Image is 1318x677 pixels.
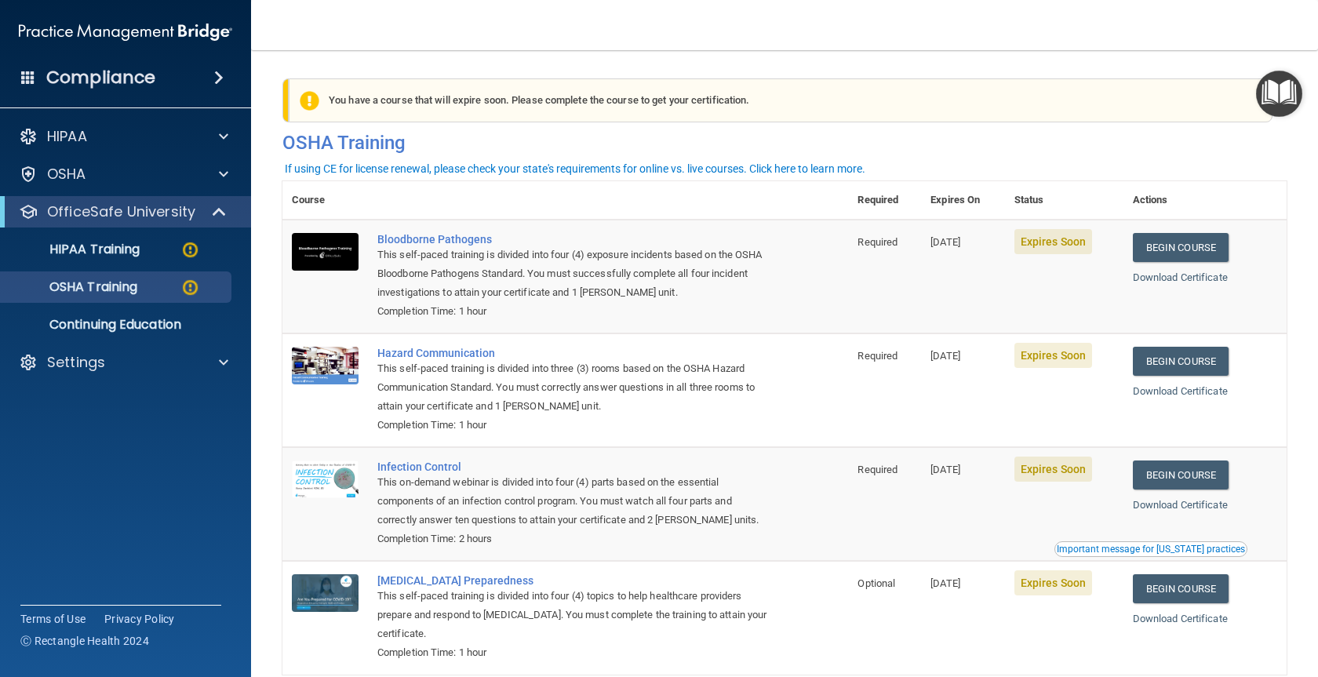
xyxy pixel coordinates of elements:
a: Download Certificate [1133,385,1228,397]
button: If using CE for license renewal, please check your state's requirements for online vs. live cours... [282,161,868,177]
p: Continuing Education [10,317,224,333]
th: Expires On [921,181,1005,220]
span: Required [857,236,897,248]
th: Status [1005,181,1123,220]
h4: OSHA Training [282,132,1287,154]
a: Bloodborne Pathogens [377,233,770,246]
img: exclamation-circle-solid-warning.7ed2984d.png [300,91,319,111]
span: Expires Soon [1014,457,1092,482]
p: OfficeSafe University [47,202,195,221]
p: OSHA [47,165,86,184]
span: [DATE] [930,236,960,248]
span: Ⓒ Rectangle Health 2024 [20,633,149,649]
span: Expires Soon [1014,229,1092,254]
a: Settings [19,353,228,372]
h4: Compliance [46,67,155,89]
a: Begin Course [1133,574,1229,603]
div: If using CE for license renewal, please check your state's requirements for online vs. live cours... [285,163,865,174]
a: Begin Course [1133,347,1229,376]
img: PMB logo [19,16,232,48]
a: Download Certificate [1133,613,1228,624]
a: Infection Control [377,460,770,473]
div: Completion Time: 2 hours [377,530,770,548]
div: Important message for [US_STATE] practices [1057,544,1245,554]
button: Open Resource Center [1256,71,1302,117]
a: Terms of Use [20,611,86,627]
span: Optional [857,577,895,589]
span: Required [857,464,897,475]
a: Begin Course [1133,233,1229,262]
span: Required [857,350,897,362]
img: warning-circle.0cc9ac19.png [180,278,200,297]
a: OfficeSafe University [19,202,228,221]
div: This self-paced training is divided into three (3) rooms based on the OSHA Hazard Communication S... [377,359,770,416]
div: This self-paced training is divided into four (4) exposure incidents based on the OSHA Bloodborne... [377,246,770,302]
p: HIPAA [47,127,87,146]
a: HIPAA [19,127,228,146]
a: [MEDICAL_DATA] Preparedness [377,574,770,587]
span: [DATE] [930,464,960,475]
span: [DATE] [930,350,960,362]
p: OSHA Training [10,279,137,295]
th: Actions [1123,181,1287,220]
div: You have a course that will expire soon. Please complete the course to get your certification. [289,78,1272,122]
button: Read this if you are a dental practitioner in the state of CA [1054,541,1247,557]
img: warning-circle.0cc9ac19.png [180,240,200,260]
a: Download Certificate [1133,499,1228,511]
th: Required [848,181,921,220]
p: Settings [47,353,105,372]
div: Completion Time: 1 hour [377,416,770,435]
div: This self-paced training is divided into four (4) topics to help healthcare providers prepare and... [377,587,770,643]
div: This on-demand webinar is divided into four (4) parts based on the essential components of an inf... [377,473,770,530]
a: Hazard Communication [377,347,770,359]
a: Privacy Policy [104,611,175,627]
th: Course [282,181,368,220]
span: [DATE] [930,577,960,589]
p: HIPAA Training [10,242,140,257]
div: Completion Time: 1 hour [377,302,770,321]
span: Expires Soon [1014,570,1092,595]
a: Download Certificate [1133,271,1228,283]
a: Begin Course [1133,460,1229,490]
a: OSHA [19,165,228,184]
span: Expires Soon [1014,343,1092,368]
div: Completion Time: 1 hour [377,643,770,662]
